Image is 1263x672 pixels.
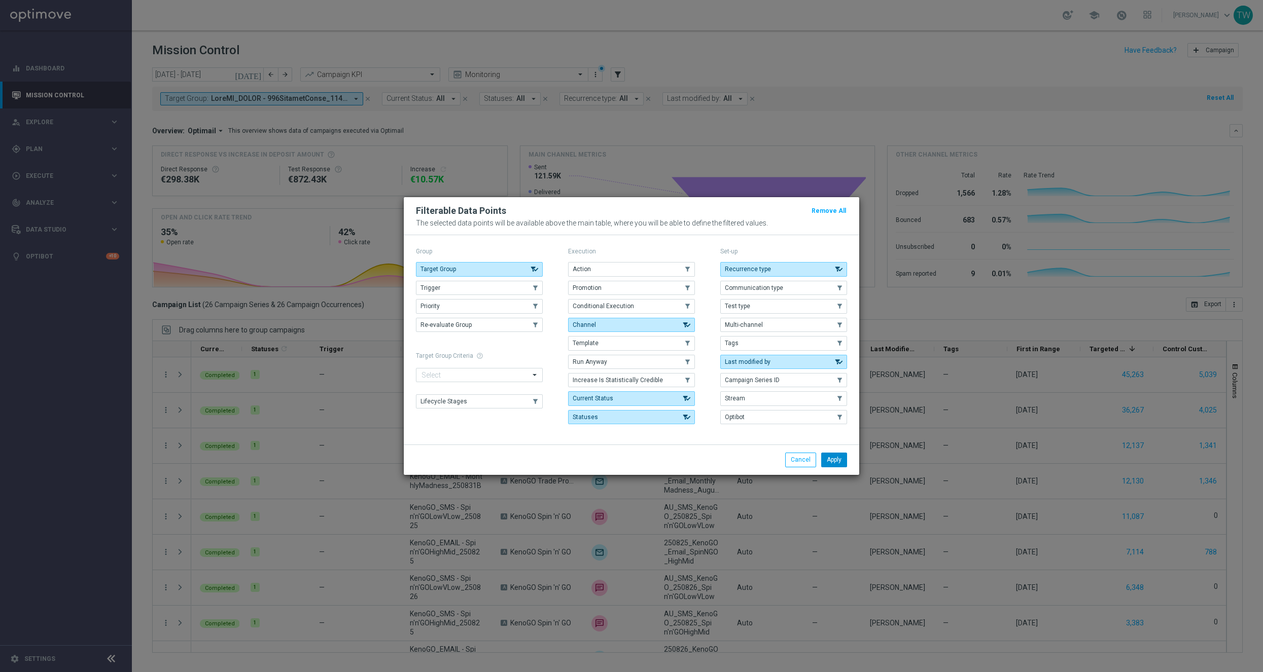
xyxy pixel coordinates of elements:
button: Re-evaluate Group [416,318,543,332]
button: Stream [720,391,847,405]
span: Multi-channel [725,321,763,328]
span: Channel [573,321,596,328]
button: Channel [568,318,695,332]
span: Stream [725,395,745,402]
button: Conditional Execution [568,299,695,313]
button: Trigger [416,281,543,295]
span: Target Group [420,266,456,273]
button: Recurrence type [720,262,847,276]
button: Priority [416,299,543,313]
button: Run Anyway [568,355,695,369]
span: Run Anyway [573,358,607,365]
span: Action [573,266,591,273]
span: Increase Is Statistically Credible [573,377,663,384]
p: Set-up [720,247,847,255]
p: Execution [568,247,695,255]
span: Trigger [420,284,440,291]
span: help_outline [476,352,483,359]
h2: Filterable Data Points [416,205,506,217]
span: Lifecycle Stages [420,398,467,405]
button: Test type [720,299,847,313]
p: The selected data points will be available above the main table, where you will be able to define... [416,219,847,227]
span: Promotion [573,284,602,291]
button: Cancel [785,453,816,467]
button: Multi-channel [720,318,847,332]
button: Statuses [568,410,695,424]
span: Template [573,340,599,347]
span: Re-evaluate Group [420,321,472,328]
p: Group [416,247,543,255]
button: Optibot [720,410,847,424]
h1: Target Group Criteria [416,352,543,359]
span: Last modified by [725,358,770,365]
span: Optibot [725,414,745,421]
button: Communication type [720,281,847,295]
button: Apply [821,453,847,467]
button: Tags [720,336,847,350]
button: Lifecycle Stages [416,394,543,408]
span: Campaign Series ID [725,377,780,384]
span: Tags [725,340,739,347]
span: Recurrence type [725,266,771,273]
button: Template [568,336,695,350]
button: Action [568,262,695,276]
button: Campaign Series ID [720,373,847,387]
span: Statuses [573,414,598,421]
span: Communication type [725,284,783,291]
button: Promotion [568,281,695,295]
button: Remove All [811,205,847,216]
span: Test type [725,303,750,310]
button: Increase Is Statistically Credible [568,373,695,387]
button: Target Group [416,262,543,276]
span: Priority [420,303,440,310]
span: Current Status [573,395,613,402]
span: Conditional Execution [573,303,634,310]
button: Current Status [568,391,695,405]
button: Last modified by [720,355,847,369]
